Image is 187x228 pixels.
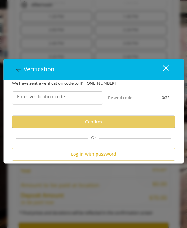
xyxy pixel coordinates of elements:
input: verificationCodeText [12,91,103,104]
span: Or [88,135,99,141]
div: 0:32 [151,95,180,101]
div: close dialog [155,65,168,74]
button: Log in with password [12,148,175,161]
button: Resend code [108,95,132,101]
div: We have sent a verification code to [PHONE_NUMBER] [7,80,180,87]
button: Confirm [12,115,175,128]
label: Enter verification code [14,93,68,100]
span: Verification [24,66,54,73]
button: close dialog [151,63,173,76]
